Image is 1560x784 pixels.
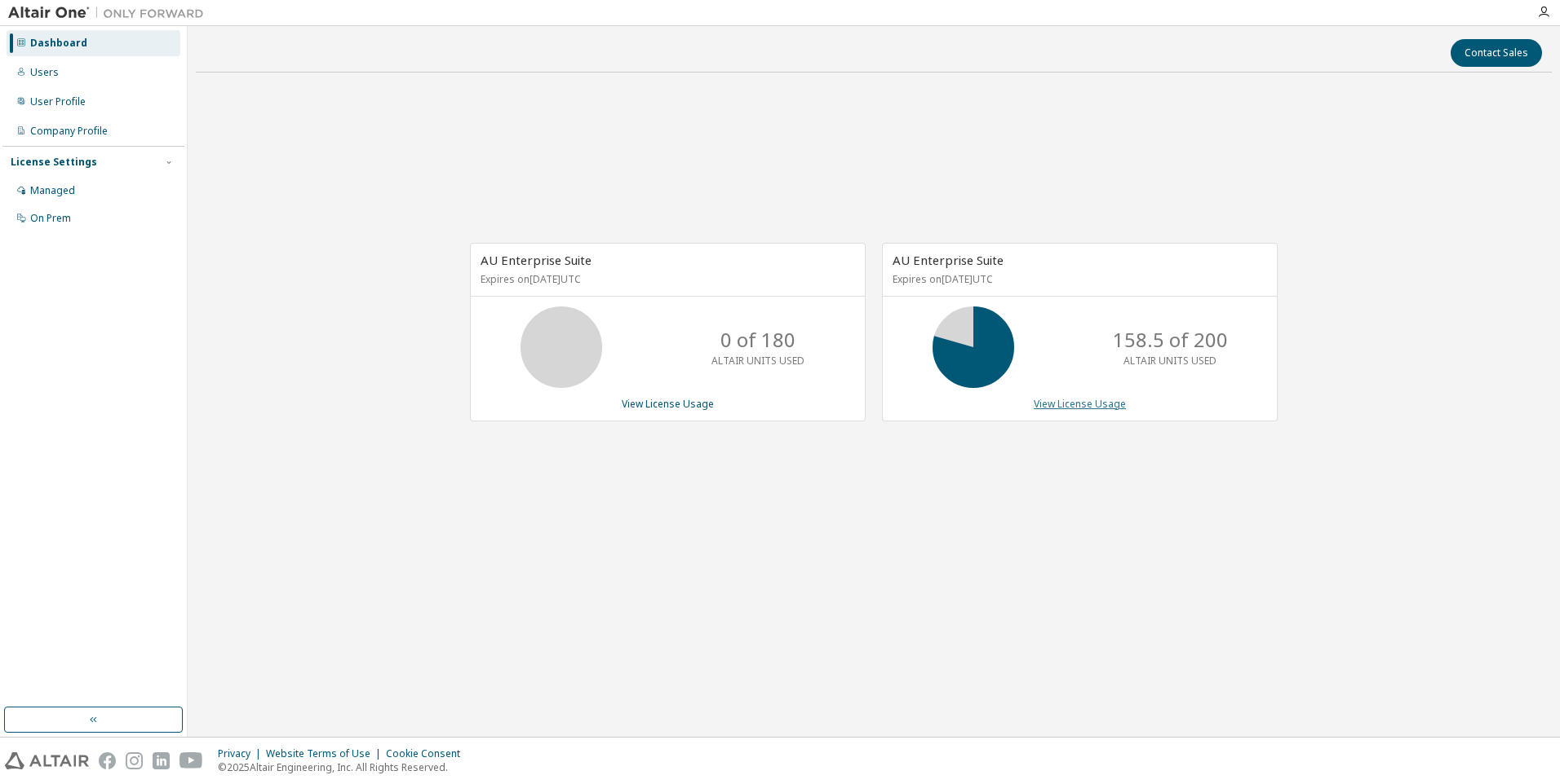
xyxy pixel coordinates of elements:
p: Expires on [DATE] UTC [893,272,1263,286]
img: linkedin.svg [153,752,170,769]
img: instagram.svg [126,752,143,769]
span: AU Enterprise Suite [893,252,1004,268]
span: AU Enterprise Suite [481,252,592,268]
a: View License Usage [622,397,714,411]
img: youtube.svg [179,752,203,769]
a: View License Usage [1034,397,1126,411]
p: 158.5 of 200 [1113,326,1228,354]
p: 0 of 180 [720,326,796,354]
img: Altair One [8,5,212,21]
button: Contact Sales [1451,39,1542,67]
div: Dashboard [30,37,87,50]
div: On Prem [30,212,71,225]
p: ALTAIR UNITS USED [1123,354,1217,368]
div: User Profile [30,95,86,108]
div: Website Terms of Use [266,747,386,760]
div: Privacy [218,747,266,760]
div: Company Profile [30,125,108,138]
div: Managed [30,184,75,197]
img: facebook.svg [99,752,116,769]
p: © 2025 Altair Engineering, Inc. All Rights Reserved. [218,760,470,774]
div: License Settings [11,156,97,169]
div: Users [30,66,59,79]
p: ALTAIR UNITS USED [711,354,804,368]
p: Expires on [DATE] UTC [481,272,851,286]
div: Cookie Consent [386,747,470,760]
img: altair_logo.svg [5,752,89,769]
